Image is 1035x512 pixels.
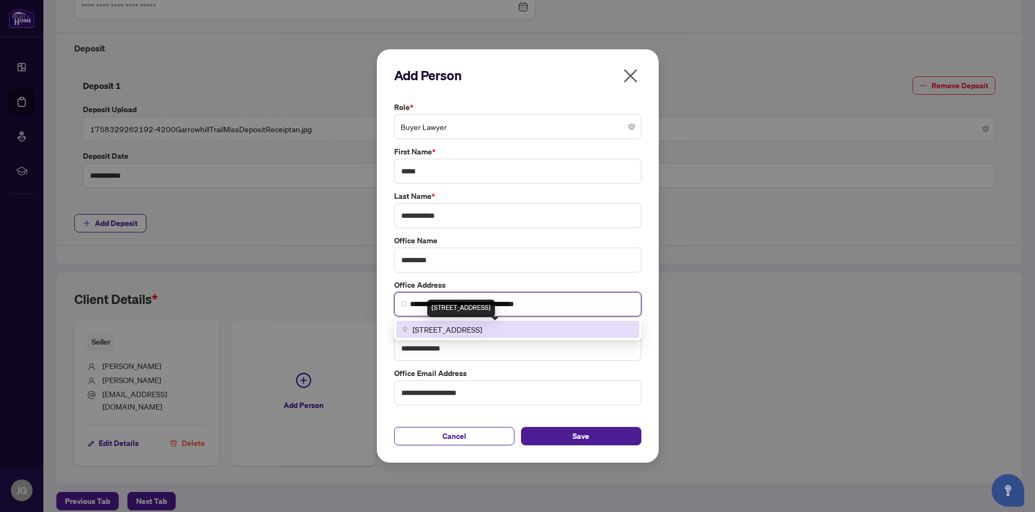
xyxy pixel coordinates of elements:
span: close-circle [628,124,635,130]
label: First Name [394,146,641,158]
span: [STREET_ADDRESS] [413,323,482,335]
label: Office Address [394,279,641,291]
h2: Add Person [394,67,641,84]
span: close [622,67,639,85]
span: Buyer Lawyer [401,116,635,137]
img: search_icon [401,301,408,307]
label: Role [394,101,641,113]
label: Office Email Address [394,367,641,379]
span: Cancel [442,427,466,445]
label: Last Name [394,190,641,202]
button: Save [521,427,641,445]
div: [STREET_ADDRESS] [427,300,495,317]
button: Cancel [394,427,515,445]
button: Open asap [992,474,1024,507]
label: Office Name [394,235,641,247]
span: Save [573,427,589,445]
